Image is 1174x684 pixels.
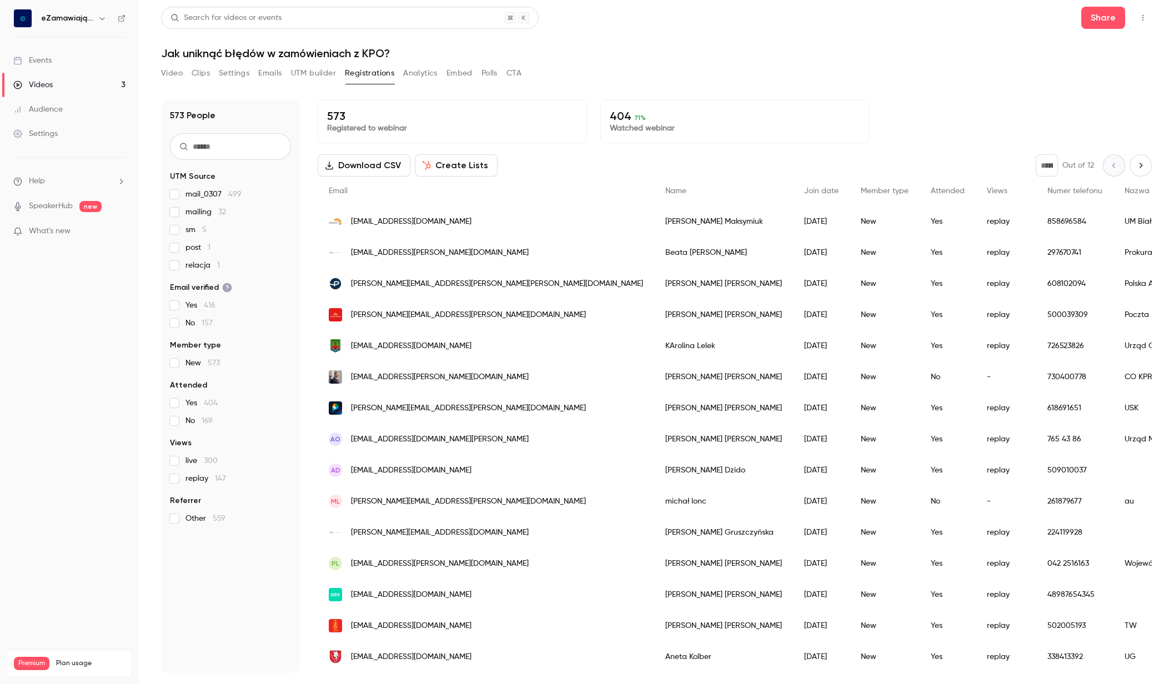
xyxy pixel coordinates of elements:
[1047,187,1102,195] span: Numer telefonu
[850,455,920,486] div: New
[1036,206,1113,237] div: 858696584
[161,47,1152,60] h1: Jak uniknąć błędów w zamówieniach z KPO?
[13,175,126,187] li: help-dropdown-opener
[976,424,1036,455] div: replay
[329,619,342,632] img: tw.waw.pl
[654,517,793,548] div: [PERSON_NAME] Gruszczyńska
[351,651,471,663] span: [EMAIL_ADDRESS][DOMAIN_NAME]
[634,114,646,122] span: 71 %
[793,455,850,486] div: [DATE]
[654,361,793,393] div: [PERSON_NAME] [PERSON_NAME]
[850,424,920,455] div: New
[654,424,793,455] div: [PERSON_NAME] [PERSON_NAME]
[850,486,920,517] div: New
[185,224,207,235] span: sm
[793,330,850,361] div: [DATE]
[351,589,471,601] span: [EMAIL_ADDRESS][DOMAIN_NAME]
[56,659,125,668] span: Plan usage
[345,64,394,82] button: Registrations
[329,277,342,290] img: pansa.pl
[850,641,920,672] div: New
[793,517,850,548] div: [DATE]
[213,515,225,522] span: 559
[185,455,218,466] span: live
[185,207,226,218] span: mailing
[185,260,220,271] span: relacja
[920,579,976,610] div: Yes
[351,620,471,632] span: [EMAIL_ADDRESS][DOMAIN_NAME]
[850,393,920,424] div: New
[351,216,471,228] span: [EMAIL_ADDRESS][DOMAIN_NAME]
[13,128,58,139] div: Settings
[351,403,586,414] span: [PERSON_NAME][EMAIL_ADDRESS][PERSON_NAME][DOMAIN_NAME]
[976,517,1036,548] div: replay
[13,55,52,66] div: Events
[976,455,1036,486] div: replay
[850,206,920,237] div: New
[331,465,340,475] span: AD
[850,517,920,548] div: New
[1036,517,1113,548] div: 224119928
[185,318,213,329] span: No
[329,246,342,259] img: prokuratura.gov.pl
[351,558,529,570] span: [EMAIL_ADDRESS][PERSON_NAME][DOMAIN_NAME]
[793,641,850,672] div: [DATE]
[329,401,342,415] img: usk.poznan.pl
[14,9,32,27] img: eZamawiający
[170,495,201,506] span: Referrer
[920,641,976,672] div: Yes
[351,309,586,321] span: [PERSON_NAME][EMAIL_ADDRESS][PERSON_NAME][DOMAIN_NAME]
[170,109,215,122] h1: 573 People
[654,641,793,672] div: Aneta Kolber
[976,361,1036,393] div: -
[654,206,793,237] div: [PERSON_NAME] Maksymiuk
[351,465,471,476] span: [EMAIL_ADDRESS][DOMAIN_NAME]
[1130,154,1152,177] button: Next page
[920,299,976,330] div: Yes
[329,215,342,228] img: um.bialystok.pl
[329,588,342,601] img: pfb.gda.pl
[793,486,850,517] div: [DATE]
[654,486,793,517] div: michał lonc
[329,187,348,195] span: Email
[215,475,226,482] span: 147
[976,206,1036,237] div: replay
[258,64,282,82] button: Emails
[1036,237,1113,268] div: 297670741
[654,299,793,330] div: [PERSON_NAME] [PERSON_NAME]
[202,417,213,425] span: 169
[327,109,578,123] p: 573
[217,261,220,269] span: 1
[920,206,976,237] div: Yes
[170,171,215,182] span: UTM Source
[1036,486,1113,517] div: 261879677
[1036,455,1113,486] div: 509010037
[850,299,920,330] div: New
[351,371,529,383] span: [EMAIL_ADDRESS][PERSON_NAME][DOMAIN_NAME]
[351,496,586,507] span: [PERSON_NAME][EMAIL_ADDRESS][PERSON_NAME][DOMAIN_NAME]
[861,187,909,195] span: Member type
[161,64,183,82] button: Video
[170,437,192,449] span: Views
[850,268,920,299] div: New
[170,12,282,24] div: Search for videos or events
[850,361,920,393] div: New
[976,299,1036,330] div: replay
[920,268,976,299] div: Yes
[219,64,249,82] button: Settings
[208,359,220,367] span: 573
[1036,579,1113,610] div: 48987654345
[793,299,850,330] div: [DATE]
[351,278,643,290] span: [PERSON_NAME][EMAIL_ADDRESS][PERSON_NAME][PERSON_NAME][DOMAIN_NAME]
[1036,299,1113,330] div: 500039309
[793,206,850,237] div: [DATE]
[204,457,218,465] span: 300
[329,650,342,663] img: przeciszow.pl
[351,340,471,352] span: [EMAIL_ADDRESS][DOMAIN_NAME]
[332,559,339,569] span: PL
[327,123,578,134] p: Registered to webinar
[850,237,920,268] div: New
[931,187,965,195] span: Attended
[920,455,976,486] div: Yes
[415,154,498,177] button: Create Lists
